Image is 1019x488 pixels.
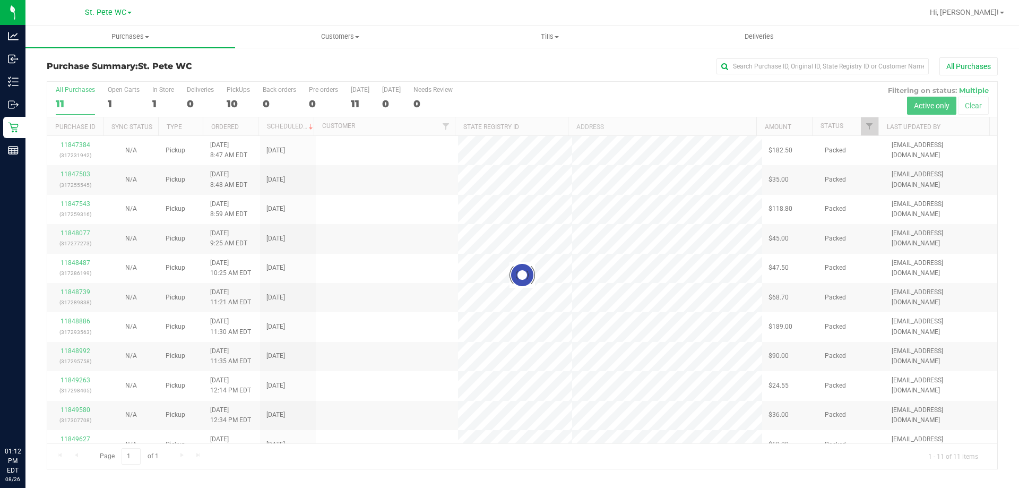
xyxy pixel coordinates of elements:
[654,25,864,48] a: Deliveries
[8,99,19,110] inline-svg: Outbound
[8,76,19,87] inline-svg: Inventory
[8,145,19,156] inline-svg: Reports
[8,122,19,133] inline-svg: Retail
[939,57,998,75] button: All Purchases
[138,61,192,71] span: St. Pete WC
[445,32,654,41] span: Tills
[47,62,364,71] h3: Purchase Summary:
[716,58,929,74] input: Search Purchase ID, Original ID, State Registry ID or Customer Name...
[730,32,788,41] span: Deliveries
[5,447,21,475] p: 01:12 PM EDT
[25,32,235,41] span: Purchases
[25,25,235,48] a: Purchases
[235,25,445,48] a: Customers
[85,8,126,17] span: St. Pete WC
[445,25,654,48] a: Tills
[5,475,21,483] p: 08/26
[8,54,19,64] inline-svg: Inbound
[11,403,42,435] iframe: Resource center
[8,31,19,41] inline-svg: Analytics
[236,32,444,41] span: Customers
[930,8,999,16] span: Hi, [PERSON_NAME]!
